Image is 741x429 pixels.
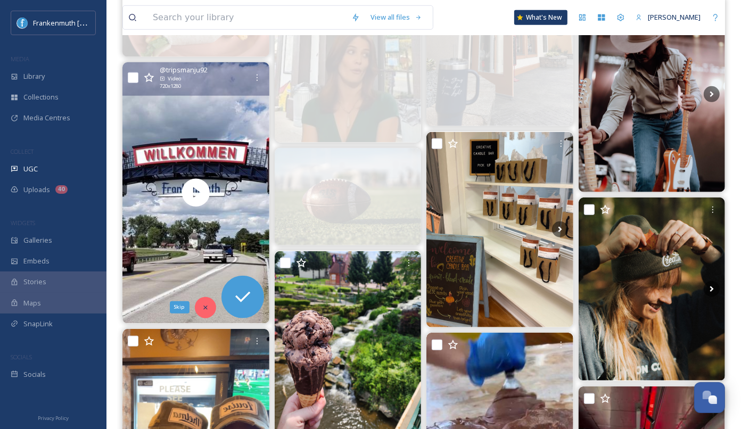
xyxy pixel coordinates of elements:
video: #Frankenmuth #oktoberfest #michigan #beerlover #hofbrauhaus Frankenmuth Oktoberfest is an annual ... [122,62,269,324]
span: SOCIALS [11,353,32,361]
span: Media Centres [23,113,70,123]
span: Collections [23,92,59,102]
img: and those were just the beginning of today’s! 🕯️✨ [426,132,573,327]
a: Privacy Policy [38,411,69,424]
img: Come on in and enjoy our BBQ and watch a lot of college football today. [275,148,422,245]
span: SnapLink [23,319,53,329]
a: View all files [365,7,427,28]
img: Social%20Media%20PFP%202025.jpg [17,18,28,28]
span: Library [23,71,45,81]
a: What's New [514,10,567,25]
div: Skip [170,301,190,313]
a: [PERSON_NAME] [630,7,706,28]
span: Stories [23,277,46,287]
img: Beanie & coffee giveaway! Fall is here, and we want to see it through your eyes! Snap a pic of yo... [579,197,726,381]
span: COLLECT [11,147,34,155]
span: Maps [23,298,41,308]
span: Privacy Policy [38,415,69,422]
div: 40 [55,185,68,194]
input: Search your library [147,6,346,29]
span: Socials [23,369,46,379]
span: [PERSON_NAME] [648,12,701,22]
span: MEDIA [11,55,29,63]
span: @ tripsmanju92 [160,65,208,75]
span: 720 x 1280 [160,82,181,90]
button: Open Chat [694,382,725,413]
span: Frankenmuth [US_STATE] [33,18,113,28]
span: Embeds [23,256,50,266]
span: Video [168,75,181,82]
span: Uploads [23,185,50,195]
span: WIDGETS [11,219,35,227]
span: Galleries [23,235,52,245]
img: thumbnail [122,62,269,324]
span: UGC [23,164,38,174]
